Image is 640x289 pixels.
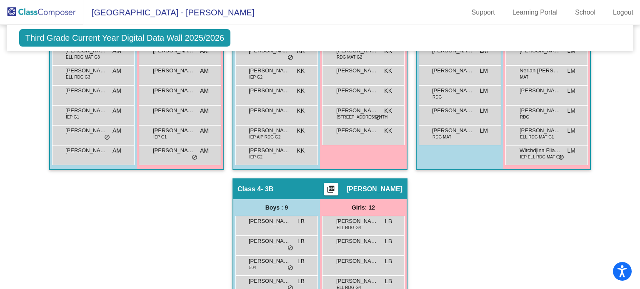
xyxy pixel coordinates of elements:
span: AM [200,67,209,75]
span: LM [567,67,575,75]
span: LM [567,86,575,95]
span: LM [480,86,488,95]
span: KK [384,106,392,115]
span: KK [297,146,305,155]
span: AM [112,126,121,135]
span: [PERSON_NAME] [153,126,195,135]
span: do_not_disturb_alt [375,114,381,121]
span: AM [200,86,209,95]
span: [PERSON_NAME] [249,277,290,285]
span: LB [297,237,305,246]
span: [PERSON_NAME] [336,67,378,75]
span: [PERSON_NAME] [249,86,290,95]
div: Boys : 9 [233,199,320,216]
mat-icon: picture_as_pdf [326,185,336,197]
span: LB [385,257,392,266]
span: do_not_disturb_alt [104,134,110,141]
span: do_not_disturb_alt [287,245,293,252]
span: KK [384,126,392,135]
span: [PERSON_NAME] [432,126,474,135]
span: [PERSON_NAME] [336,86,378,95]
span: KK [297,106,305,115]
span: RDG MAT [432,134,451,140]
span: AM [112,146,121,155]
span: [PERSON_NAME] [520,126,561,135]
span: AM [200,126,209,135]
span: Class 4 [237,185,261,193]
span: IEP ELL RDG MAT G1 [520,154,562,160]
span: [PERSON_NAME] [432,106,474,115]
span: IEP AIP RDG G2 [249,134,280,140]
span: [PERSON_NAME] [336,277,378,285]
span: LB [297,277,305,286]
span: [PERSON_NAME] [153,86,195,95]
a: Learning Portal [506,6,565,19]
span: [PERSON_NAME] [249,67,290,75]
span: [PERSON_NAME] [336,217,378,225]
span: KK [297,86,305,95]
span: [STREET_ADDRESS] HTH [337,114,387,120]
span: IEP G2 [249,74,262,80]
a: Support [465,6,502,19]
span: LM [567,126,575,135]
span: LB [385,277,392,286]
span: [PERSON_NAME] [336,126,378,135]
span: ELL RDG G3 [66,74,90,80]
span: AM [112,106,121,115]
span: KK [297,47,305,55]
span: [PERSON_NAME] [153,146,195,155]
span: Third Grade Current Year Digital Data Wall 2025/2026 [19,29,230,47]
span: [GEOGRAPHIC_DATA] - [PERSON_NAME] [83,6,254,19]
span: LB [297,257,305,266]
span: IEP G1 [153,134,167,140]
span: AM [200,106,209,115]
span: MAT [520,74,528,80]
span: [PERSON_NAME] [520,106,561,115]
span: [PERSON_NAME] [65,126,107,135]
span: [PERSON_NAME] [336,257,378,265]
span: AM [112,67,121,75]
span: LB [297,217,305,226]
button: Print Students Details [324,183,338,195]
a: School [568,6,602,19]
span: Neriah [PERSON_NAME] [520,67,561,75]
span: IEP G2 [249,154,262,160]
span: LM [480,106,488,115]
span: do_not_disturb_alt [192,154,197,161]
span: AM [112,86,121,95]
span: KK [384,67,392,75]
span: [PERSON_NAME] [249,126,290,135]
span: [PERSON_NAME] [65,146,107,155]
span: IEP G1 [66,114,79,120]
span: do_not_disturb_alt [558,154,564,161]
span: [PERSON_NAME] [249,106,290,115]
span: [PERSON_NAME] [249,237,290,245]
span: [PERSON_NAME] [65,86,107,95]
span: KK [297,126,305,135]
span: AM [200,47,209,55]
span: ELL RDG MAT G1 [520,134,554,140]
span: LM [480,126,488,135]
span: [PERSON_NAME] [336,106,378,115]
span: AM [200,146,209,155]
span: ELL RDG G4 [337,225,361,231]
span: KK [384,47,392,55]
span: [PERSON_NAME] [153,106,195,115]
span: [PERSON_NAME] [249,257,290,265]
span: [PERSON_NAME] [432,67,474,75]
span: 504 [249,264,256,271]
span: RDG [520,114,529,120]
span: do_not_disturb_alt [287,265,293,272]
span: Witchdjina Filacier [520,146,561,155]
span: RDG MAT G2 [337,54,362,60]
span: [PERSON_NAME] [65,106,107,115]
span: [PERSON_NAME] [432,86,474,95]
span: ELL RDG MAT G3 [66,54,100,60]
span: [PERSON_NAME] [520,86,561,95]
span: [PERSON_NAME] [249,217,290,225]
div: Girls: 12 [320,199,407,216]
span: LM [480,47,488,55]
span: [PERSON_NAME] [153,67,195,75]
span: LM [567,47,575,55]
span: [PERSON_NAME] [347,185,402,193]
